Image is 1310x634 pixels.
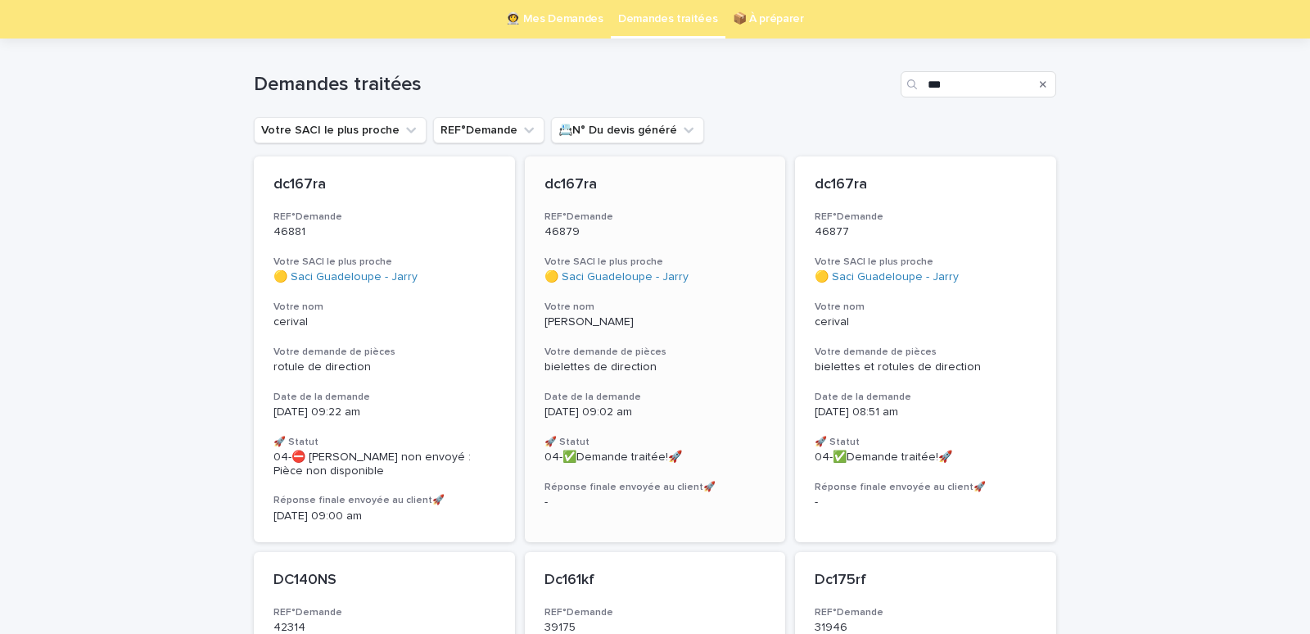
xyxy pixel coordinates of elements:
[544,361,657,373] span: bielettes de direction
[544,436,766,449] h3: 🚀 Statut
[273,301,495,314] h3: Votre nom
[544,211,766,224] h3: REF°Demande
[525,156,786,542] a: dc167raREF°Demande46879Votre SACI le plus proche🟡 Saci Guadeloupe - Jarry Votre nom[PERSON_NAME]V...
[254,117,427,143] button: Votre SACI le plus proche
[273,391,495,404] h3: Date de la demande
[273,572,495,590] p: DC140NS
[815,315,1037,329] p: cerival
[795,156,1056,542] a: dc167raREF°Demande46877Votre SACI le plus proche🟡 Saci Guadeloupe - Jarry Votre nomcerivalVotre d...
[815,361,981,373] span: bielettes et rotules de direction
[544,256,766,269] h3: Votre SACI le plus proche
[433,117,544,143] button: REF°Demande
[544,391,766,404] h3: Date de la demande
[273,509,495,523] p: [DATE] 09:00 am
[815,301,1037,314] h3: Votre nom
[815,606,1037,619] h3: REF°Demande
[544,225,766,239] p: 46879
[273,346,495,359] h3: Votre demande de pièces
[815,391,1037,404] h3: Date de la demande
[815,496,1037,509] p: -
[273,315,495,329] p: cerival
[815,451,1037,464] p: 04-✅Demande traitée!🚀
[815,436,1037,449] h3: 🚀 Statut
[815,225,1037,239] p: 46877
[815,481,1037,494] h3: Réponse finale envoyée au client🚀
[544,315,766,329] p: [PERSON_NAME]
[815,211,1037,224] h3: REF°Demande
[273,606,495,619] h3: REF°Demande
[544,481,766,494] h3: Réponse finale envoyée au client🚀
[544,496,766,509] p: -
[273,270,418,284] a: 🟡 Saci Guadeloupe - Jarry
[815,270,959,284] a: 🟡 Saci Guadeloupe - Jarry
[544,405,766,419] p: [DATE] 09:02 am
[273,211,495,224] h3: REF°Demande
[544,301,766,314] h3: Votre nom
[273,405,495,419] p: [DATE] 09:22 am
[901,71,1056,97] input: Search
[273,225,495,239] p: 46881
[815,346,1037,359] h3: Votre demande de pièces
[544,270,689,284] a: 🟡 Saci Guadeloupe - Jarry
[273,436,495,449] h3: 🚀 Statut
[273,176,495,194] p: dc167ra
[544,176,766,194] p: dc167ra
[544,606,766,619] h3: REF°Demande
[273,256,495,269] h3: Votre SACI le plus proche
[273,451,495,478] p: 04-⛔ [PERSON_NAME] non envoyé : Pièce non disponible
[544,451,766,464] p: 04-✅Demande traitée!🚀
[815,256,1037,269] h3: Votre SACI le plus proche
[254,156,515,542] a: dc167raREF°Demande46881Votre SACI le plus proche🟡 Saci Guadeloupe - Jarry Votre nomcerivalVotre d...
[254,73,894,97] h1: Demandes traitées
[273,494,495,507] h3: Réponse finale envoyée au client🚀
[273,361,371,373] span: rotule de direction
[815,572,1037,590] p: Dc175rf
[815,405,1037,419] p: [DATE] 08:51 am
[544,572,766,590] p: Dc161kf
[544,346,766,359] h3: Votre demande de pièces
[551,117,704,143] button: 📇N° Du devis généré
[815,176,1037,194] p: dc167ra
